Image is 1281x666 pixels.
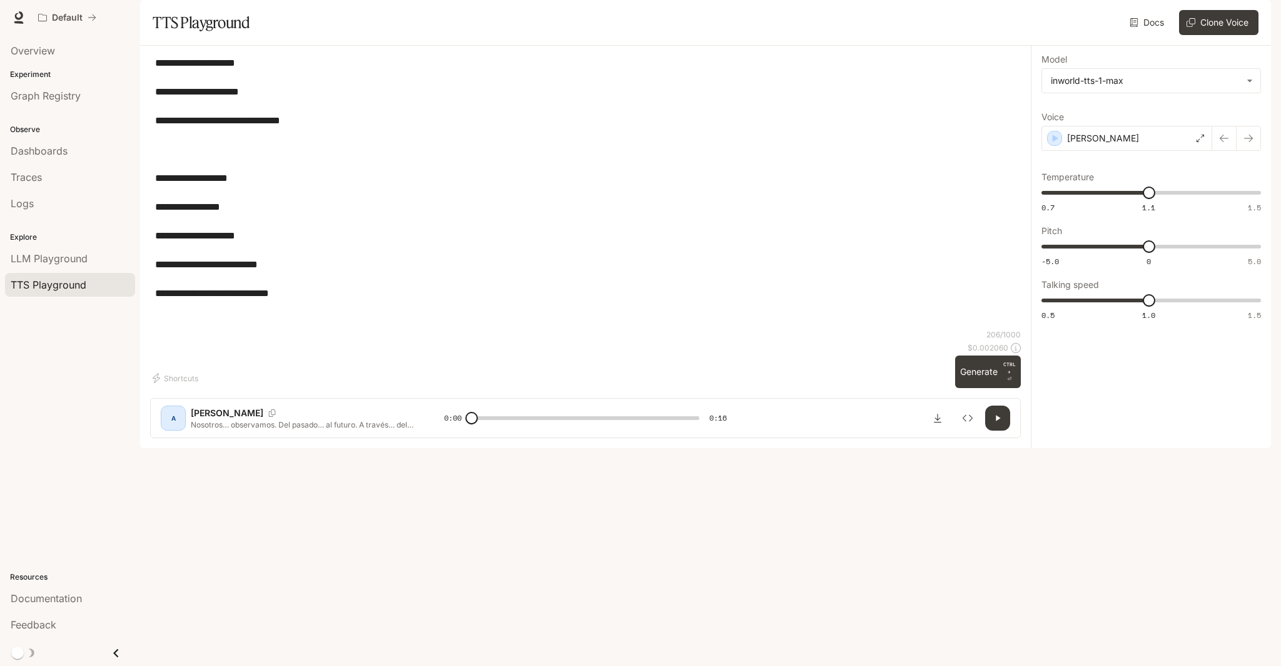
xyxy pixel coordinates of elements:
[1041,280,1099,289] p: Talking speed
[1142,310,1155,320] span: 1.0
[33,5,102,30] button: All workspaces
[1041,310,1055,320] span: 0.5
[925,406,950,431] button: Download audio
[444,412,462,424] span: 0:00
[1041,55,1067,64] p: Model
[955,356,1021,388] button: GenerateCTRL +⏎
[1042,69,1260,93] div: inworld-tts-1-max
[1248,256,1261,267] span: 5.0
[163,408,183,428] div: A
[1127,10,1169,35] a: Docs
[1041,202,1055,213] span: 0.7
[191,419,414,430] p: Nosotros… observamos. Del pasado… al futuro. A través… del tiempo… y la señal. [Transición con co...
[1003,361,1016,376] p: CTRL +
[1248,310,1261,320] span: 1.5
[986,329,1021,340] p: 206 / 1000
[150,368,203,388] button: Shortcuts
[1041,256,1059,267] span: -5.0
[1067,132,1139,145] p: [PERSON_NAME]
[153,10,250,35] h1: TTS Playground
[191,407,263,419] p: [PERSON_NAME]
[968,342,1008,353] p: $ 0.002060
[1041,113,1064,121] p: Voice
[1179,10,1258,35] button: Clone Voice
[709,412,727,424] span: 0:16
[1003,361,1016,383] p: ⏎
[1142,202,1155,213] span: 1.1
[52,13,83,23] p: Default
[955,406,980,431] button: Inspect
[263,409,281,417] button: Copy Voice ID
[1041,227,1062,235] p: Pitch
[1051,74,1240,87] div: inworld-tts-1-max
[1248,202,1261,213] span: 1.5
[1147,256,1151,267] span: 0
[1041,173,1094,182] p: Temperature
